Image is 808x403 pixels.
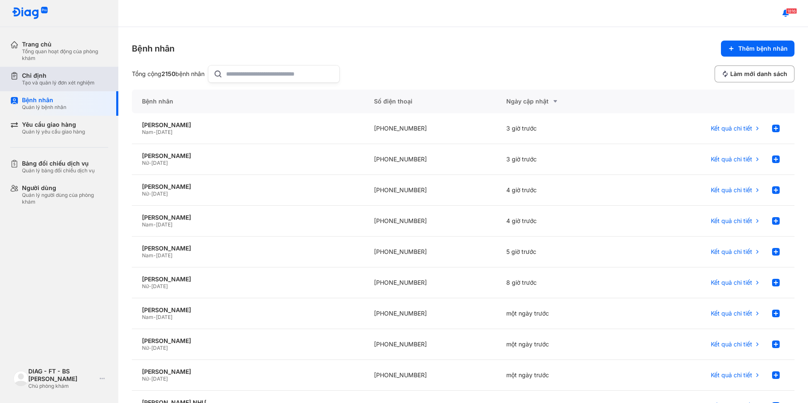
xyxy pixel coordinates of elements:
[496,113,629,144] div: 3 giờ trước
[721,41,794,57] button: Thêm bệnh nhân
[151,345,168,351] span: [DATE]
[149,191,151,197] span: -
[711,279,752,286] span: Kết quả chi tiết
[142,337,354,345] div: [PERSON_NAME]
[142,376,149,382] span: Nữ
[22,72,95,79] div: Chỉ định
[142,306,354,314] div: [PERSON_NAME]
[151,376,168,382] span: [DATE]
[153,129,156,135] span: -
[22,41,108,48] div: Trang chủ
[142,191,149,197] span: Nữ
[364,298,497,329] div: [PHONE_NUMBER]
[738,45,788,52] span: Thêm bệnh nhân
[506,96,619,106] div: Ngày cập nhật
[711,310,752,317] span: Kết quả chi tiết
[496,360,629,391] div: một ngày trước
[496,175,629,206] div: 4 giờ trước
[22,160,95,167] div: Bảng đối chiếu dịch vụ
[711,248,752,256] span: Kết quả chi tiết
[22,79,95,86] div: Tạo và quản lý đơn xét nghiệm
[364,360,497,391] div: [PHONE_NUMBER]
[22,167,95,174] div: Quản lý bảng đối chiếu dịch vụ
[711,155,752,163] span: Kết quả chi tiết
[28,368,96,383] div: DIAG - FT - BS [PERSON_NAME]
[132,70,205,78] div: Tổng cộng bệnh nhân
[149,345,151,351] span: -
[28,383,96,389] div: Chủ phòng khám
[711,371,752,379] span: Kết quả chi tiết
[12,7,48,20] img: logo
[364,175,497,206] div: [PHONE_NUMBER]
[142,275,354,283] div: [PERSON_NAME]
[142,245,354,252] div: [PERSON_NAME]
[142,121,354,129] div: [PERSON_NAME]
[149,376,151,382] span: -
[364,144,497,175] div: [PHONE_NUMBER]
[730,70,787,78] span: Làm mới danh sách
[711,340,752,348] span: Kết quả chi tiết
[142,314,153,320] span: Nam
[156,252,172,259] span: [DATE]
[153,252,156,259] span: -
[22,96,66,104] div: Bệnh nhân
[496,298,629,329] div: một ngày trước
[153,314,156,320] span: -
[142,252,153,259] span: Nam
[151,191,168,197] span: [DATE]
[496,329,629,360] div: một ngày trước
[14,371,28,386] img: logo
[142,283,149,289] span: Nữ
[142,221,153,228] span: Nam
[364,237,497,267] div: [PHONE_NUMBER]
[364,113,497,144] div: [PHONE_NUMBER]
[22,128,85,135] div: Quản lý yêu cầu giao hàng
[156,129,172,135] span: [DATE]
[711,125,752,132] span: Kết quả chi tiết
[161,70,175,77] span: 2150
[142,368,354,376] div: [PERSON_NAME]
[156,314,172,320] span: [DATE]
[22,192,108,205] div: Quản lý người dùng của phòng khám
[142,345,149,351] span: Nữ
[715,65,794,82] button: Làm mới danh sách
[142,214,354,221] div: [PERSON_NAME]
[149,283,151,289] span: -
[22,104,66,111] div: Quản lý bệnh nhân
[151,160,168,166] span: [DATE]
[711,217,752,225] span: Kết quả chi tiết
[496,267,629,298] div: 8 giờ trước
[786,8,797,14] span: 1816
[496,206,629,237] div: 4 giờ trước
[364,267,497,298] div: [PHONE_NUMBER]
[496,237,629,267] div: 5 giờ trước
[156,221,172,228] span: [DATE]
[142,160,149,166] span: Nữ
[496,144,629,175] div: 3 giờ trước
[149,160,151,166] span: -
[364,90,497,113] div: Số điện thoại
[132,43,175,54] div: Bệnh nhân
[142,129,153,135] span: Nam
[151,283,168,289] span: [DATE]
[22,48,108,62] div: Tổng quan hoạt động của phòng khám
[153,221,156,228] span: -
[142,152,354,160] div: [PERSON_NAME]
[711,186,752,194] span: Kết quả chi tiết
[364,206,497,237] div: [PHONE_NUMBER]
[364,329,497,360] div: [PHONE_NUMBER]
[22,121,85,128] div: Yêu cầu giao hàng
[132,90,364,113] div: Bệnh nhân
[142,183,354,191] div: [PERSON_NAME]
[22,184,108,192] div: Người dùng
